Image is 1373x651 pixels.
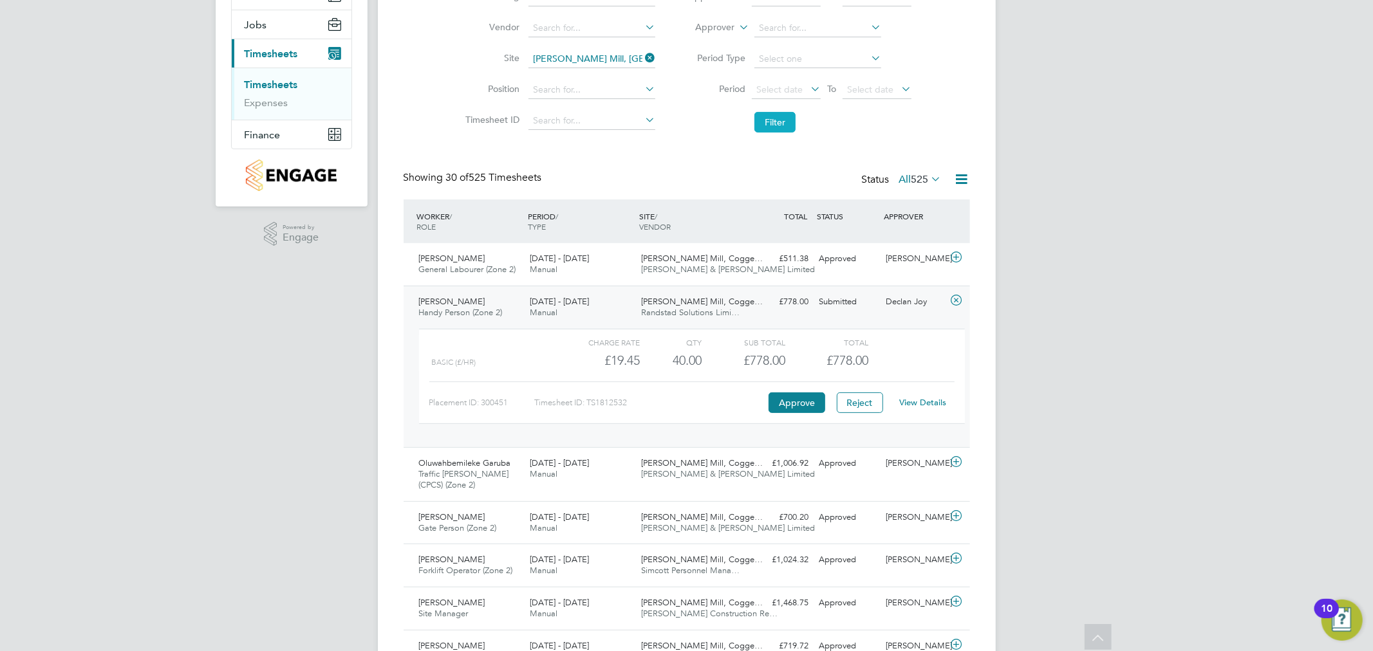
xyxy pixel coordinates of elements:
span: [PERSON_NAME] [419,597,485,608]
span: Randstad Solutions Limi… [641,307,740,318]
div: Approved [814,248,881,270]
div: APPROVER [881,205,948,228]
span: General Labourer (Zone 2) [419,264,516,275]
div: £511.38 [747,248,814,270]
span: / [450,211,453,221]
div: Showing [404,171,545,185]
a: View Details [899,397,946,408]
span: Manual [530,522,557,533]
div: 10 [1321,609,1332,625]
button: Timesheets [232,39,351,68]
span: Forklift Operator (Zone 2) [419,565,513,576]
span: TYPE [528,221,546,232]
span: Select date [756,84,803,95]
span: [PERSON_NAME] Construction Re… [641,608,778,619]
label: Approver [677,21,734,34]
input: Select one [754,50,881,68]
input: Search for... [528,81,655,99]
span: 525 Timesheets [446,171,542,184]
span: [DATE] - [DATE] [530,554,589,565]
span: Site Manager [419,608,469,619]
span: [DATE] - [DATE] [530,253,589,264]
div: QTY [640,335,702,350]
span: [PERSON_NAME] [419,554,485,565]
div: Approved [814,507,881,528]
span: [PERSON_NAME] Mill, Cogge… [641,597,763,608]
span: [PERSON_NAME] Mill, Cogge… [641,554,763,565]
div: £778.00 [702,350,785,371]
div: Status [862,171,944,189]
span: ROLE [417,221,436,232]
span: [DATE] - [DATE] [530,296,589,307]
span: TOTAL [785,211,808,221]
div: STATUS [814,205,881,228]
span: / [655,211,657,221]
span: Finance [245,129,281,141]
label: All [899,173,942,186]
label: Position [462,83,519,95]
span: Powered by [283,222,319,233]
span: Handy Person (Zone 2) [419,307,503,318]
span: [PERSON_NAME] [419,511,485,522]
div: [PERSON_NAME] [881,549,948,571]
div: PERIOD [525,205,636,238]
span: Engage [283,232,319,243]
span: [PERSON_NAME] Mill, Cogge… [641,640,763,651]
span: [PERSON_NAME] [419,296,485,307]
div: 40.00 [640,350,702,371]
span: 525 [911,173,929,186]
button: Reject [837,392,883,413]
span: [DATE] - [DATE] [530,597,589,608]
span: [PERSON_NAME] & [PERSON_NAME] Limited [641,264,815,275]
label: Site [462,52,519,64]
button: Filter [754,112,796,133]
button: Finance [232,120,351,149]
span: Manual [530,307,557,318]
div: Placement ID: 300451 [429,392,534,413]
a: Timesheets [245,78,298,91]
div: £778.00 [747,291,814,313]
span: VENDOR [639,221,671,232]
span: [PERSON_NAME] Mill, Cogge… [641,296,763,307]
span: £778.00 [827,353,868,368]
div: Timesheet ID: TS1812532 [534,392,765,413]
div: £19.45 [556,350,639,371]
span: Jobs [245,19,267,31]
div: WORKER [414,205,525,238]
div: Approved [814,592,881,614]
label: Vendor [462,21,519,33]
span: Timesheets [245,48,298,60]
div: [PERSON_NAME] [881,507,948,528]
span: Basic (£/HR) [432,358,476,367]
a: Expenses [245,96,288,109]
span: [PERSON_NAME] Mill, Cogge… [641,511,763,522]
span: [PERSON_NAME] [419,640,485,651]
span: [PERSON_NAME] [419,253,485,264]
div: Timesheets [232,68,351,120]
div: SITE [636,205,747,238]
span: Manual [530,608,557,619]
div: Declan Joy [881,291,948,313]
div: Total [785,335,868,350]
div: £1,468.75 [747,592,814,614]
input: Search for... [754,19,881,37]
div: Charge rate [556,335,639,350]
span: / [556,211,558,221]
span: [PERSON_NAME] & [PERSON_NAME] Limited [641,468,815,479]
span: Traffic [PERSON_NAME] (CPCS) (Zone 2) [419,468,509,490]
div: Approved [814,549,881,571]
span: Manual [530,468,557,479]
span: Gate Person (Zone 2) [419,522,497,533]
div: [PERSON_NAME] [881,453,948,474]
span: Manual [530,264,557,275]
span: [DATE] - [DATE] [530,640,589,651]
span: [DATE] - [DATE] [530,511,589,522]
div: [PERSON_NAME] [881,592,948,614]
button: Approve [769,392,825,413]
label: Timesheet ID [462,114,519,125]
label: Period [687,83,745,95]
span: Select date [847,84,893,95]
img: countryside-properties-logo-retina.png [246,160,337,191]
span: [DATE] - [DATE] [530,457,589,468]
div: Approved [814,453,881,474]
